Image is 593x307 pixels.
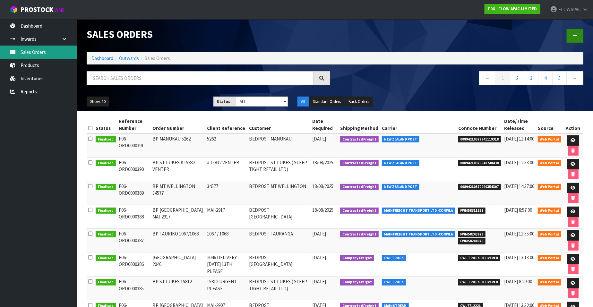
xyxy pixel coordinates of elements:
[340,136,379,143] span: Contracted Freight
[247,252,311,277] td: BEDPOST [GEOGRAPHIC_DATA]
[151,277,205,300] td: BP ST LUKES 15812
[94,116,117,133] th: Status
[312,136,326,142] span: [DATE]
[563,116,583,133] th: Action
[117,277,151,300] td: F06-ORD0000385
[151,205,205,229] td: BP [GEOGRAPHIC_DATA] MAI-2917
[339,116,381,133] th: Shipping Method
[145,55,170,61] span: Sales Orders
[21,5,53,14] span: ProStock
[340,279,374,286] span: Company Freight
[536,116,563,133] th: Source
[151,181,205,205] td: BP MT WELLINGTON 34577
[96,184,116,190] span: Finalised
[297,97,309,107] button: All
[247,181,311,205] td: BEDPOST MT WELLINGTON
[205,158,247,181] td: # 15832 VENTER
[10,5,18,13] img: cube-alt.png
[340,208,379,214] span: Contracted Freight
[205,277,247,300] td: 15812 URGENT PLEASE
[205,205,247,229] td: MAI-2917
[312,254,326,260] span: [DATE]
[538,231,562,238] span: Web Portal
[538,136,562,143] span: Web Portal
[205,133,247,158] td: 5262
[340,184,379,190] span: Contracted Freight
[504,159,534,166] span: [DATE] 12:53:00
[382,136,419,143] span: NEW ZEALAND POST
[151,158,205,181] td: BP ST LUKES # 15832 VENTER
[496,71,510,85] a: 1
[382,279,406,286] span: CWL TRUCK
[458,136,501,143] span: 00894210379941119318
[510,71,524,85] a: 2
[524,71,538,85] a: 3
[151,133,205,158] td: BP MANUKAU 5262
[205,116,247,133] th: Client Reference
[504,254,534,260] span: [DATE] 13:13:00
[552,71,567,85] a: 5
[117,252,151,277] td: F06-ORD0000386
[458,184,501,190] span: 00894210379940354307
[566,71,583,85] a: →
[205,229,247,252] td: 1067 / 1068
[117,205,151,229] td: F06-ORD0000388
[504,207,532,213] span: [DATE] 8:57:00
[538,255,562,261] span: Web Portal
[458,238,486,244] span: FWM58244076
[382,184,419,190] span: NEW ZEALAND POST
[96,208,116,214] span: Finalised
[558,6,581,13] span: FLOWAPAC
[382,208,455,214] span: MAINFREIGHT TRANSPORT LTD -CONWLA
[312,207,333,213] span: 18/08/2025
[504,278,532,285] span: [DATE] 8:29:00
[312,278,326,285] span: [DATE]
[504,136,534,142] span: [DATE] 11:14:00
[311,116,339,133] th: Date Required
[538,184,562,190] span: Web Portal
[538,208,562,214] span: Web Portal
[538,279,562,286] span: Web Portal
[91,55,113,61] a: Dashboard
[247,158,311,181] td: BEDPOST ST LUKES ( SLEEP TIGHT RETAIL LTD)
[96,255,116,261] span: Finalised
[312,159,333,166] span: 18/08/2025
[96,136,116,143] span: Finalised
[119,55,139,61] a: Outwards
[312,231,326,237] span: [DATE]
[96,160,116,166] span: Finalised
[117,116,151,133] th: Reference Number
[247,116,311,133] th: Customer
[151,252,205,277] td: [GEOGRAPHIC_DATA] 2046
[479,71,496,85] a: ←
[55,7,64,13] small: WMS
[382,255,406,261] span: CWL TRUCK
[205,252,247,277] td: 2046 DELIVERY [DATE] 13TH PLEASE
[345,97,373,107] button: Back Orders
[382,231,455,238] span: MAINFREIGHT TRANSPORT LTD -CONWLA
[458,255,501,261] span: CWL TRUCK DELIVERED
[87,29,330,40] h1: Sales Orders
[457,116,503,133] th: Connote Number
[538,160,562,166] span: Web Portal
[151,229,205,252] td: BP TAURIKO 1067/1068
[87,97,109,107] button: Show: 10
[458,160,501,166] span: 00894210379940740438
[458,231,486,238] span: FWM58243973
[340,71,583,87] nav: Page navigation
[151,116,205,133] th: Order Number
[247,229,311,252] td: BEDPOST TAURANGA
[205,181,247,205] td: 34577
[504,183,534,189] span: [DATE] 14:37:00
[312,183,333,189] span: 18/08/2025
[87,71,314,85] input: Search sales orders
[117,133,151,158] td: F06-ORD0000391
[538,71,553,85] a: 4
[504,231,534,237] span: [DATE] 11:55:00
[247,133,311,158] td: BEDPOST MANUKAU
[340,255,374,261] span: Company Freight
[340,160,379,166] span: Contracted Freight
[458,279,501,286] span: CWL TRUCK DELIVERED
[503,116,536,133] th: Date/Time Released
[340,231,379,238] span: Contracted Freight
